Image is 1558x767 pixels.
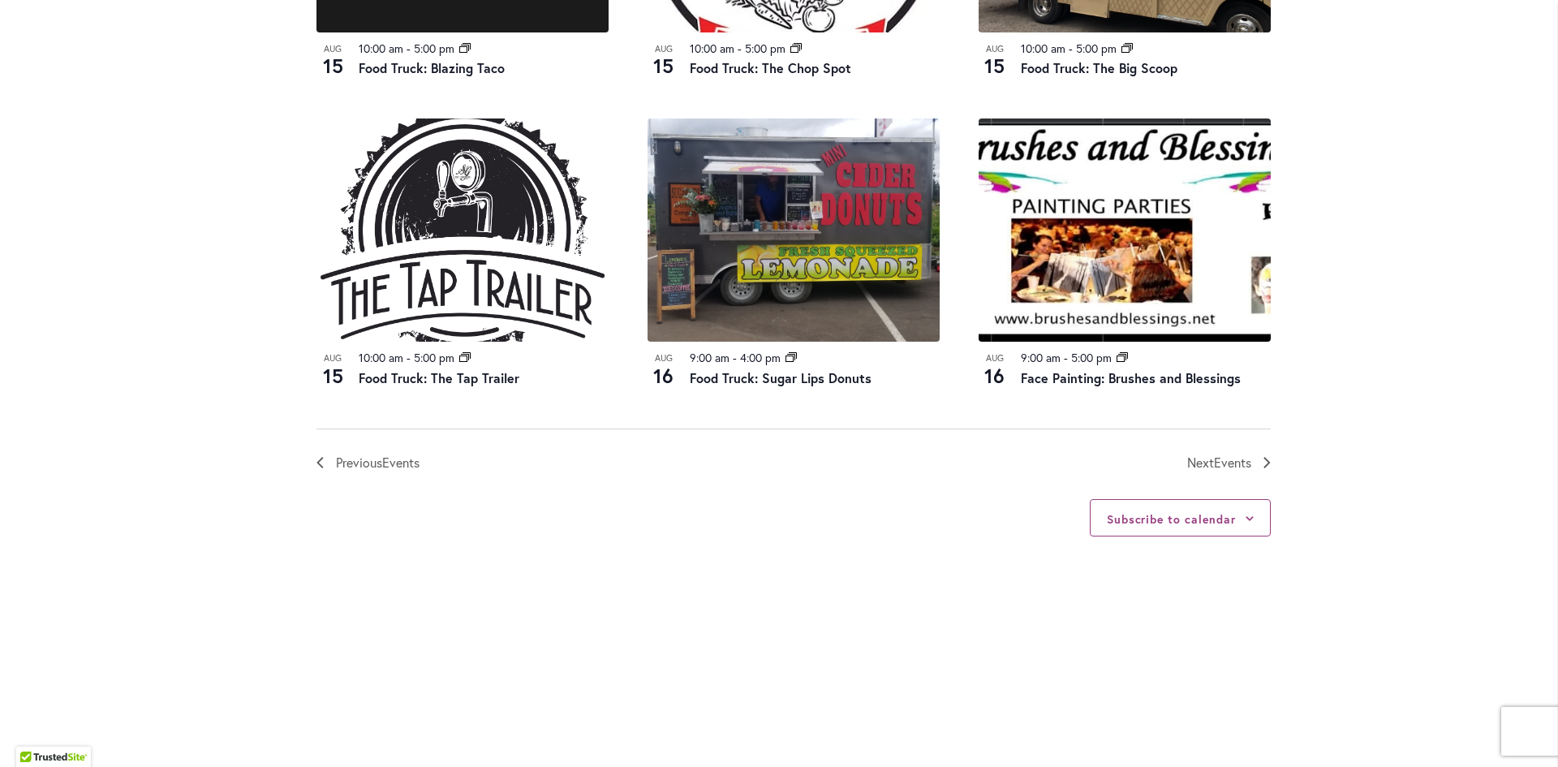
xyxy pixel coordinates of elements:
time: 5:00 pm [414,350,454,365]
img: Food Truck: The Tap Trailer [316,118,609,342]
span: Events [1214,454,1251,471]
time: 10:00 am [1021,41,1065,56]
span: 15 [316,52,349,80]
span: - [738,41,742,56]
time: 9:00 am [1021,350,1061,365]
a: Food Truck: Sugar Lips Donuts [690,369,872,386]
span: Aug [979,42,1011,56]
span: - [407,350,411,365]
span: 15 [648,52,680,80]
a: Face Painting: Brushes and Blessings [1021,369,1241,386]
span: - [733,350,737,365]
a: Next Events [1187,452,1271,473]
a: Food Truck: The Tap Trailer [359,369,519,386]
time: 5:00 pm [745,41,785,56]
span: Events [382,454,420,471]
a: Food Truck: The Chop Spot [690,59,851,76]
span: - [407,41,411,56]
a: Food Truck: Blazing Taco [359,59,505,76]
time: 10:00 am [690,41,734,56]
time: 5:00 pm [1076,41,1117,56]
time: 5:00 pm [1071,350,1112,365]
span: 16 [648,362,680,390]
time: 10:00 am [359,41,403,56]
span: Aug [648,351,680,365]
span: Aug [648,42,680,56]
iframe: Launch Accessibility Center [12,709,58,755]
img: Brushes and Blessings – Face Painting [979,118,1271,342]
span: Aug [316,42,349,56]
time: 9:00 am [690,350,730,365]
span: Aug [979,351,1011,365]
span: 15 [979,52,1011,80]
span: - [1064,350,1068,365]
span: 15 [316,362,349,390]
time: 10:00 am [359,350,403,365]
span: - [1069,41,1073,56]
span: Aug [316,351,349,365]
img: Food Truck: Sugar Lips Apple Cider Donuts [648,118,940,342]
a: Previous Events [316,452,420,473]
span: 16 [979,362,1011,390]
button: Subscribe to calendar [1107,511,1236,527]
span: Previous [336,452,420,473]
a: Food Truck: The Big Scoop [1021,59,1177,76]
time: 4:00 pm [740,350,781,365]
span: Next [1187,452,1251,473]
time: 5:00 pm [414,41,454,56]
